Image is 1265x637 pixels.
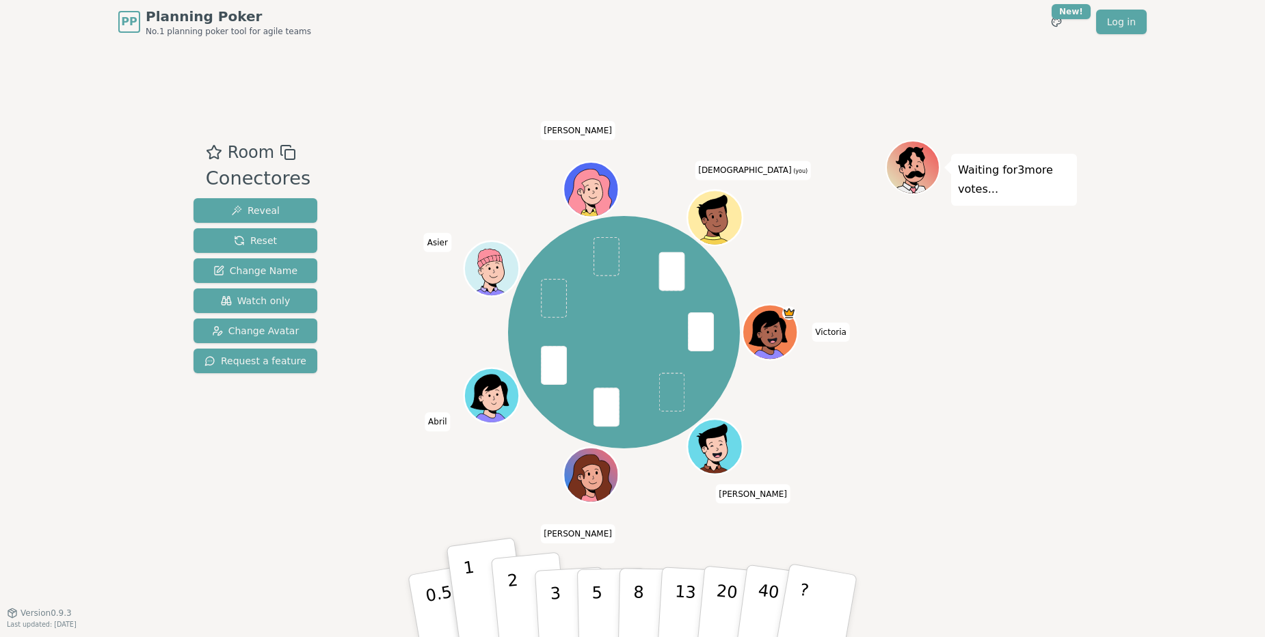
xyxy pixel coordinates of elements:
[231,204,280,217] span: Reveal
[204,354,306,368] span: Request a feature
[146,7,311,26] span: Planning Poker
[695,161,811,180] span: Click to change your name
[234,234,277,247] span: Reset
[1044,10,1069,34] button: New!
[121,14,137,30] span: PP
[1052,4,1091,19] div: New!
[206,165,310,193] div: Conectores
[118,7,311,37] a: PPPlanning PokerNo.1 planning poker tool for agile teams
[194,349,317,373] button: Request a feature
[206,140,222,165] button: Add as favourite
[540,524,615,543] span: Click to change your name
[424,233,451,252] span: Click to change your name
[715,485,790,504] span: Click to change your name
[425,412,450,431] span: Click to change your name
[221,294,291,308] span: Watch only
[7,621,77,628] span: Last updated: [DATE]
[194,258,317,283] button: Change Name
[194,288,317,313] button: Watch only
[7,608,72,619] button: Version0.9.3
[689,192,741,244] button: Click to change your avatar
[212,324,299,338] span: Change Avatar
[812,323,850,342] span: Click to change your name
[194,318,317,343] button: Change Avatar
[540,121,615,140] span: Click to change your name
[194,198,317,223] button: Reveal
[1096,10,1147,34] a: Log in
[782,306,796,320] span: Victoria is the host
[228,140,274,165] span: Room
[194,228,317,253] button: Reset
[213,264,297,277] span: Change Name
[792,168,808,174] span: (you)
[21,608,72,619] span: Version 0.9.3
[146,26,311,37] span: No.1 planning poker tool for agile teams
[958,161,1070,199] p: Waiting for 3 more votes...
[462,558,483,632] p: 1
